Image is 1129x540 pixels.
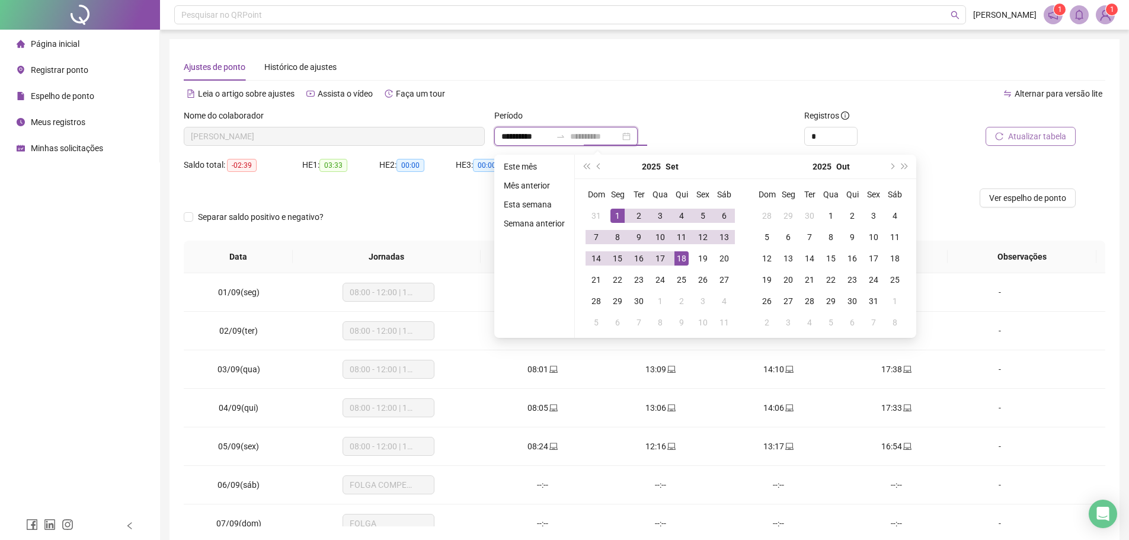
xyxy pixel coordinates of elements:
td: 2025-11-04 [799,312,820,333]
div: 14 [589,251,603,266]
div: 11 [888,230,902,244]
td: 2025-10-19 [756,269,778,290]
div: 4 [717,294,731,308]
span: environment [17,66,25,74]
td: 2025-10-05 [586,312,607,333]
button: Atualizar tabela [986,127,1076,146]
div: 6 [845,315,859,330]
div: 4 [674,209,689,223]
span: laptop [784,442,794,450]
td: 2025-09-22 [607,269,628,290]
div: 24 [653,273,667,287]
div: 17:38 [847,363,946,376]
div: 2 [632,209,646,223]
th: Data [184,241,293,273]
div: 25 [888,273,902,287]
div: 3 [653,209,667,223]
img: 91832 [1096,6,1114,24]
div: --:-- [493,517,592,530]
th: Sáb [714,184,735,205]
td: 2025-10-06 [607,312,628,333]
td: 2025-09-26 [692,269,714,290]
div: 10 [866,230,881,244]
td: 2025-09-19 [692,248,714,269]
td: 2025-10-02 [671,290,692,312]
div: 8 [653,315,667,330]
div: 13:17 [729,440,828,453]
td: 2025-10-12 [756,248,778,269]
td: 2025-10-20 [778,269,799,290]
td: 2025-10-11 [884,226,906,248]
td: 2025-10-23 [842,269,863,290]
div: 12 [696,230,710,244]
td: 2025-10-31 [863,290,884,312]
button: prev-year [593,155,606,178]
td: 2025-09-15 [607,248,628,269]
td: 2025-08-31 [586,205,607,226]
div: 25 [674,273,689,287]
span: Minhas solicitações [31,143,103,153]
td: 2025-09-30 [799,205,820,226]
td: 2025-09-10 [650,226,671,248]
span: ANA BEATRIZ CARVALHO ALENCAR [191,127,478,145]
div: 7 [802,230,817,244]
span: 04/09(qui) [219,403,258,413]
div: --:-- [493,478,592,491]
div: 1 [824,209,838,223]
span: 02/09(ter) [219,326,258,335]
span: file-text [187,90,195,98]
div: 4 [888,209,902,223]
div: 14 [802,251,817,266]
span: -02:39 [227,159,257,172]
div: 1 [610,209,625,223]
span: laptop [548,404,558,412]
td: 2025-10-21 [799,269,820,290]
td: 2025-10-05 [756,226,778,248]
div: 19 [696,251,710,266]
div: 5 [760,230,774,244]
span: laptop [902,442,911,450]
span: Leia o artigo sobre ajustes [198,89,295,98]
td: 2025-10-07 [799,226,820,248]
div: 22 [610,273,625,287]
sup: Atualize o seu contato no menu Meus Dados [1106,4,1118,15]
td: 2025-09-30 [628,290,650,312]
div: 17 [653,251,667,266]
th: Sex [692,184,714,205]
label: Período [494,109,530,122]
div: 21 [802,273,817,287]
div: --:-- [611,478,710,491]
span: laptop [784,404,794,412]
td: 2025-11-05 [820,312,842,333]
div: 13:06 [611,401,710,414]
span: laptop [666,442,676,450]
div: 19 [760,273,774,287]
td: 2025-09-27 [714,269,735,290]
div: - [965,363,1035,376]
td: 2025-09-20 [714,248,735,269]
div: 13 [781,251,795,266]
th: Jornadas [293,241,481,273]
th: Qua [820,184,842,205]
th: Qua [650,184,671,205]
div: 13:09 [611,363,710,376]
span: 1 [1110,5,1114,14]
div: 29 [781,209,795,223]
td: 2025-09-17 [650,248,671,269]
span: laptop [548,442,558,450]
td: 2025-09-29 [607,290,628,312]
td: 2025-10-10 [863,226,884,248]
sup: 1 [1054,4,1066,15]
span: [PERSON_NAME] [973,8,1037,21]
div: 8 [888,315,902,330]
div: 28 [760,209,774,223]
span: 05/09(sex) [218,442,259,451]
li: Este mês [499,159,570,174]
div: 14:06 [729,401,828,414]
div: 20 [717,251,731,266]
td: 2025-10-03 [692,290,714,312]
th: Seg [778,184,799,205]
li: Semana anterior [499,216,570,231]
span: 08:00 - 12:00 | 13:00 - 17:30 [350,437,427,455]
div: 7 [632,315,646,330]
